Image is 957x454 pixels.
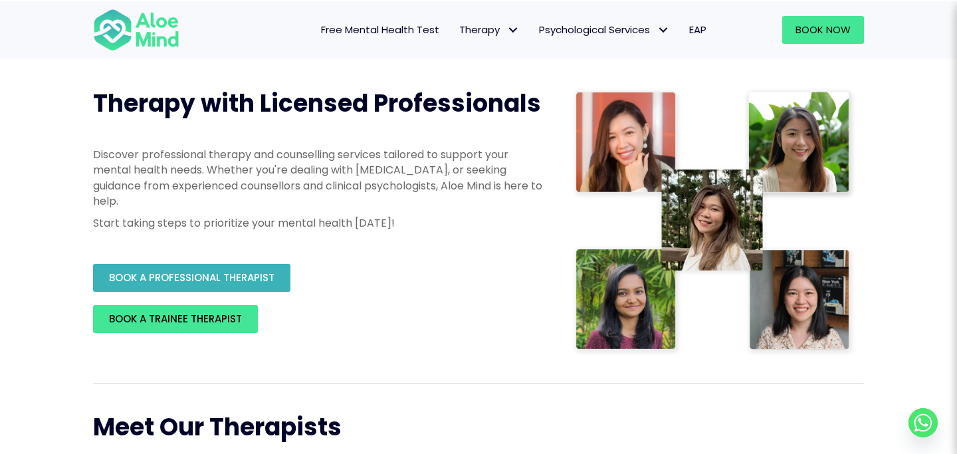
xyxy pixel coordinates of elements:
[459,23,519,37] span: Therapy
[93,305,258,333] a: BOOK A TRAINEE THERAPIST
[572,87,856,357] img: Therapist collage
[679,16,716,44] a: EAP
[93,86,541,120] span: Therapy with Licensed Professionals
[908,408,938,437] a: Whatsapp
[109,271,274,284] span: BOOK A PROFESSIONAL THERAPIST
[93,8,179,52] img: Aloe mind Logo
[449,16,529,44] a: TherapyTherapy: submenu
[782,16,864,44] a: Book Now
[93,147,545,209] p: Discover professional therapy and counselling services tailored to support your mental health nee...
[529,16,679,44] a: Psychological ServicesPsychological Services: submenu
[539,23,669,37] span: Psychological Services
[197,16,716,44] nav: Menu
[653,20,673,39] span: Psychological Services: submenu
[689,23,706,37] span: EAP
[503,20,522,39] span: Therapy: submenu
[796,23,851,37] span: Book Now
[109,312,242,326] span: BOOK A TRAINEE THERAPIST
[311,16,449,44] a: Free Mental Health Test
[93,410,342,444] span: Meet Our Therapists
[93,215,545,231] p: Start taking steps to prioritize your mental health [DATE]!
[93,264,290,292] a: BOOK A PROFESSIONAL THERAPIST
[321,23,439,37] span: Free Mental Health Test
